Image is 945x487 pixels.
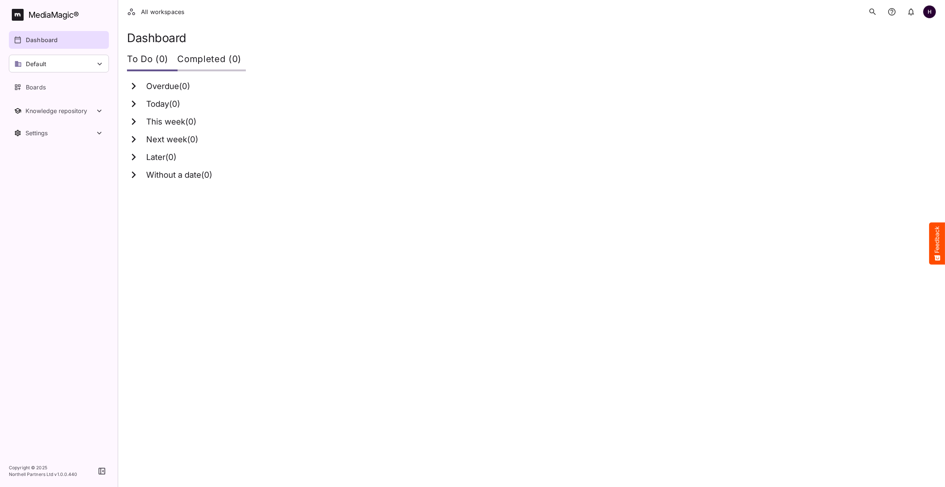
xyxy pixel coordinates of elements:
[12,9,109,21] a: MediaMagic®
[127,31,936,45] h1: Dashboard
[9,102,109,120] nav: Knowledge repository
[25,129,95,137] div: Settings
[146,117,196,127] h3: This week ( 0 )
[26,35,58,44] p: Dashboard
[923,5,936,18] div: H
[9,102,109,120] button: Toggle Knowledge repository
[9,78,109,96] a: Boards
[26,83,46,92] p: Boards
[146,135,198,144] h3: Next week ( 0 )
[26,59,46,68] p: Default
[146,170,212,180] h3: Without a date ( 0 )
[127,49,177,71] div: To Do (0)
[904,4,918,19] button: notifications
[929,222,945,265] button: Feedback
[28,9,79,21] div: MediaMagic ®
[146,99,180,109] h3: Today ( 0 )
[146,82,190,91] h3: Overdue ( 0 )
[9,124,109,142] nav: Settings
[884,4,899,19] button: notifications
[9,124,109,142] button: Toggle Settings
[865,4,880,19] button: search
[146,153,176,162] h3: Later ( 0 )
[25,107,95,115] div: Knowledge repository
[9,471,78,478] p: Northell Partners Ltd v 1.0.0.440
[9,464,78,471] p: Copyright © 2025
[9,31,109,49] a: Dashboard
[177,49,246,71] div: Completed (0)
